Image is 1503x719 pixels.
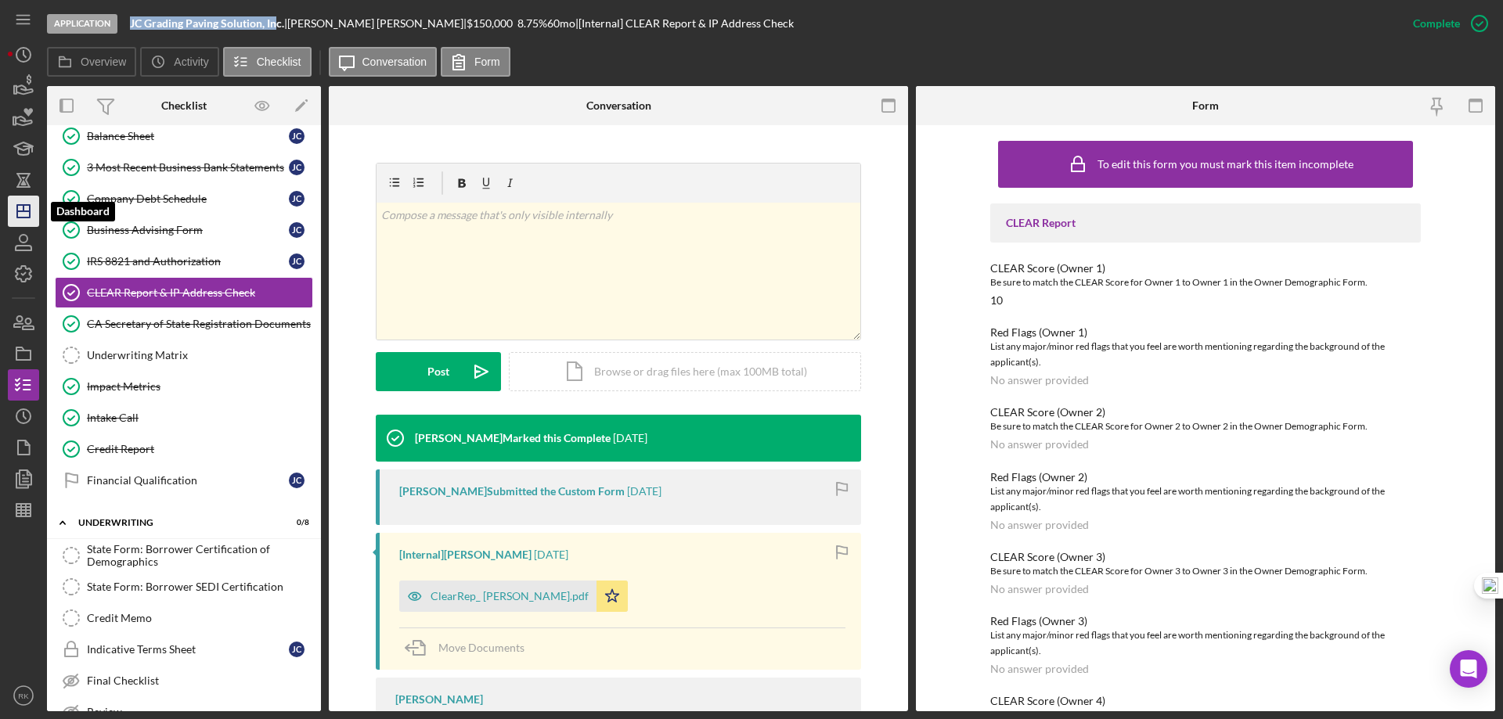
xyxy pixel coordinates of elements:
div: ClearRep_ [PERSON_NAME].pdf [431,590,589,602]
div: Review [87,706,312,718]
div: J C [289,642,305,657]
label: Overview [81,56,126,68]
div: | [130,17,287,30]
div: [Internal] [PERSON_NAME] [399,548,532,561]
div: State Form: Borrower Certification of Demographics [87,543,312,568]
div: No answer provided [990,519,1089,531]
time: 2025-07-22 16:43 [613,432,647,444]
label: Activity [174,56,208,68]
div: J C [289,128,305,144]
button: Complete [1397,8,1495,39]
button: Activity [140,47,218,77]
div: Final Checklist [87,674,312,687]
a: Impact Metrics [55,371,313,402]
div: 60 mo [547,17,575,30]
div: Be sure to match the CLEAR Score for Owner 3 to Owner 3 in the Owner Demographic Form. [990,563,1421,579]
div: CLEAR Report & IP Address Check [87,286,312,299]
div: Credit Report [87,443,312,455]
div: CA Secretary of State Registration Documents [87,318,312,330]
span: Move Documents [438,641,524,654]
a: Financial QualificationJC [55,465,313,496]
a: Company Debt ScheduleJC [55,183,313,214]
a: CA Secretary of State Registration Documents [55,308,313,340]
div: List any major/minor red flags that you feel are worth mentioning regarding the background of the... [990,339,1421,370]
div: No answer provided [990,583,1089,595]
a: Underwriting Matrix [55,340,313,371]
div: List any major/minor red flags that you feel are worth mentioning regarding the background of the... [990,627,1421,659]
label: Form [474,56,500,68]
button: Conversation [329,47,438,77]
a: CLEAR Report & IP Address Check [55,277,313,308]
button: Post [376,352,501,391]
div: No answer provided [990,438,1089,451]
div: Complete [1413,8,1460,39]
div: Form [1192,99,1219,112]
div: No answer provided [990,374,1089,386]
div: [PERSON_NAME] Marked this Complete [415,432,611,444]
div: CLEAR Score (Owner 4) [990,695,1421,707]
div: J C [289,191,305,207]
div: Indicative Terms Sheet [87,643,289,656]
a: 3 Most Recent Business Bank StatementsJC [55,152,313,183]
div: CLEAR Score (Owner 1) [990,262,1421,275]
div: Underwriting Matrix [87,349,312,361]
time: 2025-07-22 16:40 [534,548,568,561]
div: Balance Sheet [87,130,289,142]
div: Be sure to match the CLEAR Score for Owner 1 to Owner 1 in the Owner Demographic Form. [990,275,1421,290]
button: ClearRep_ [PERSON_NAME].pdf [399,581,628,612]
div: Credit Memo [87,612,312,624]
a: Balance SheetJC [55,120,313,152]
div: Application [47,14,117,34]
div: CLEAR Score (Owner 3) [990,551,1421,563]
div: Open Intercom Messenger [1450,650,1487,688]
b: JC Grading Paving Solution, Inc. [130,16,284,30]
div: CLEAR Score (Owner 2) [990,406,1421,419]
div: J C [289,222,305,238]
div: Post [427,352,449,391]
div: Business Advising Form [87,224,289,236]
div: IRS 8821 and Authorization [87,255,289,268]
div: Red Flags (Owner 3) [990,615,1421,627]
button: Overview [47,47,136,77]
button: RK [8,680,39,711]
a: Business Advising FormJC [55,214,313,246]
div: J C [289,160,305,175]
div: Company Debt Schedule [87,192,289,205]
div: 3 Most Recent Business Bank Statements [87,161,289,174]
div: No answer provided [990,663,1089,675]
a: State Form: Borrower Certification of Demographics [55,540,313,571]
div: J C [289,473,305,488]
div: 0 / 8 [281,518,309,527]
text: RK [18,692,29,700]
div: CLEAR Report [1006,217,1405,229]
time: 2025-07-22 16:43 [627,485,661,498]
div: [PERSON_NAME] [PERSON_NAME] | [287,17,467,30]
a: Credit Report [55,433,313,465]
div: Red Flags (Owner 1) [990,326,1421,339]
a: IRS 8821 and AuthorizationJC [55,246,313,277]
span: $150,000 [467,16,513,30]
a: Final Checklist [55,665,313,696]
div: Checklist [161,99,207,112]
button: Checklist [223,47,312,77]
div: Red Flags (Owner 2) [990,471,1421,484]
div: Financial Qualification [87,474,289,487]
div: [PERSON_NAME] [395,693,483,706]
div: 10 [990,294,1003,307]
div: Be sure to match the CLEAR Score for Owner 2 to Owner 2 in the Owner Demographic Form. [990,419,1421,434]
a: State Form: Borrower SEDI Certification [55,571,313,602]
div: To edit this form you must mark this item incomplete [1098,158,1353,171]
a: Credit Memo [55,602,313,634]
label: Conversation [362,56,427,68]
div: J C [289,253,305,269]
div: Intake Call [87,412,312,424]
div: Impact Metrics [87,380,312,393]
a: Intake Call [55,402,313,433]
a: Indicative Terms SheetJC [55,634,313,665]
div: Conversation [586,99,651,112]
label: Checklist [257,56,301,68]
div: Underwriting [78,518,270,527]
div: [PERSON_NAME] Submitted the Custom Form [399,485,625,498]
button: Move Documents [399,628,540,667]
div: State Form: Borrower SEDI Certification [87,581,312,593]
